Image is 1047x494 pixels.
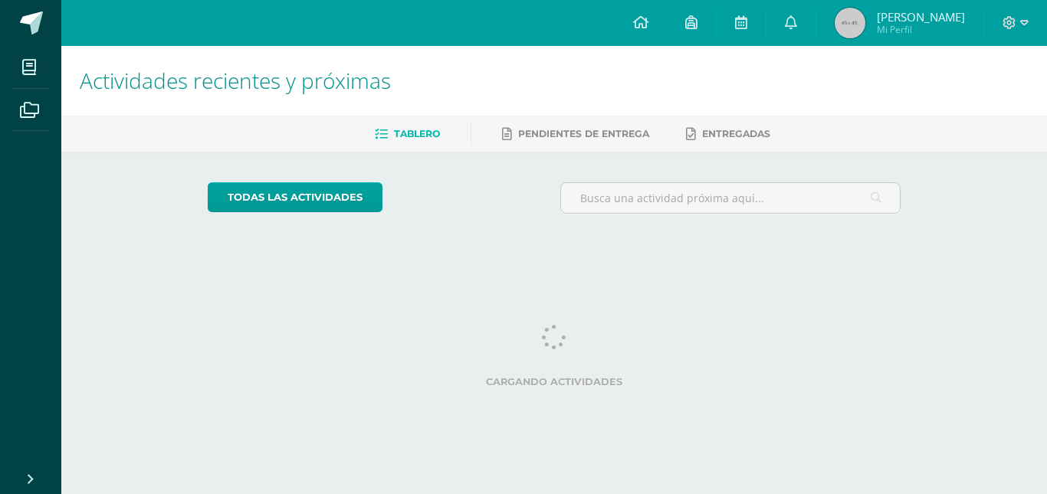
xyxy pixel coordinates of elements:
span: Entregadas [702,128,770,139]
span: Actividades recientes y próximas [80,66,391,95]
label: Cargando actividades [208,376,901,388]
a: Pendientes de entrega [502,122,649,146]
a: Entregadas [686,122,770,146]
span: Pendientes de entrega [518,128,649,139]
a: Tablero [375,122,440,146]
span: [PERSON_NAME] [877,9,965,25]
a: todas las Actividades [208,182,382,212]
span: Tablero [394,128,440,139]
input: Busca una actividad próxima aquí... [561,183,901,213]
img: 45x45 [835,8,865,38]
span: Mi Perfil [877,23,965,36]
